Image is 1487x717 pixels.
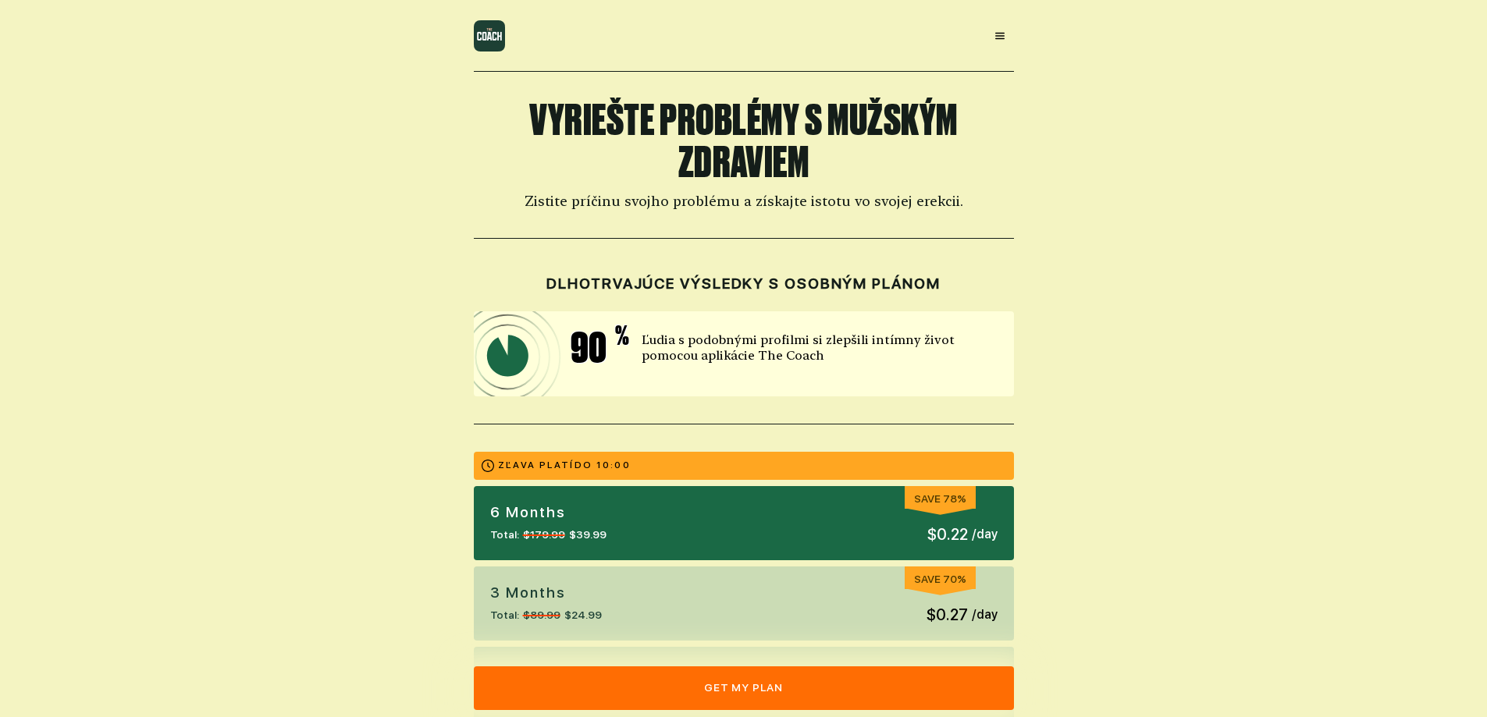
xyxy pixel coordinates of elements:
font: DO 10:00 [575,460,631,470]
span: Save 78% [914,492,966,505]
font: % [615,321,629,350]
span: Total: [490,527,519,543]
span: Total: [490,607,519,623]
font: Ľudia s podobnými profilmi si zlepšili intímny život pomocou aplikácie The Coach [642,332,955,363]
p: 6 months [490,502,607,523]
img: ikona [474,311,686,396]
span: $24.99 [564,607,602,623]
font: ZĽAVA PLATÍ [498,460,575,470]
button: get my plan [474,666,1014,710]
font: VYRIEŠTE PROBLÉMY S MUŽSKÝM ZDRAVIEM [529,96,958,186]
span: $0.27 [927,603,968,626]
p: 3 Months [490,583,602,603]
font: 90 [571,324,607,371]
font: DLHOTRVAJÚCE VÝSLEDKY S OSOBNÝM PLÁNOM [546,275,940,293]
p: 1 Month [490,663,594,683]
img: logo [474,20,505,51]
span: $0.22 [927,523,968,546]
font: Zistite príčinu svojho problému a získajte istotu vo svojej erekcii. [525,193,963,209]
span: $179.99 [523,527,565,543]
span: Save 70% [914,573,966,585]
span: / day [972,525,998,544]
span: / day [972,605,998,624]
span: $39.99 [569,527,607,543]
span: $89.99 [523,607,560,623]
